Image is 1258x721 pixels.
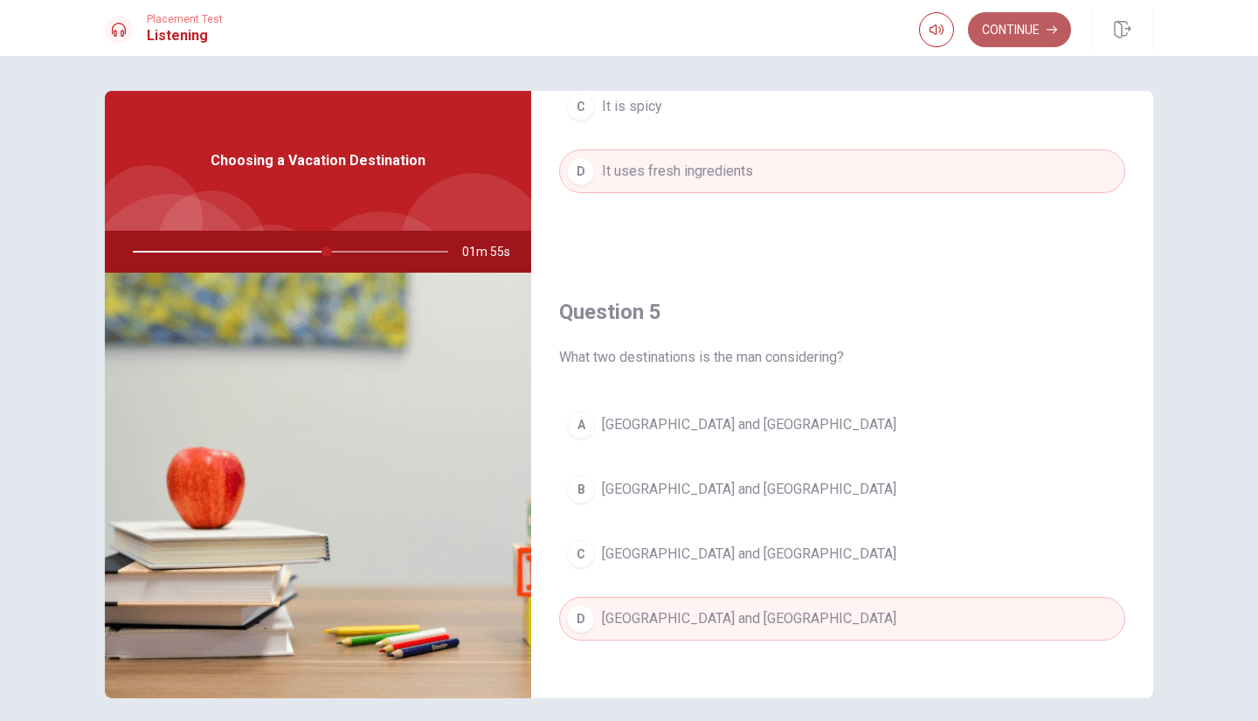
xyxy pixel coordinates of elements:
span: [GEOGRAPHIC_DATA] and [GEOGRAPHIC_DATA] [602,479,896,500]
span: It is spicy [602,96,662,117]
button: DIt uses fresh ingredients [559,149,1125,193]
span: 01m 55s [462,231,524,273]
h1: Listening [147,25,223,46]
span: [GEOGRAPHIC_DATA] and [GEOGRAPHIC_DATA] [602,414,896,435]
span: [GEOGRAPHIC_DATA] and [GEOGRAPHIC_DATA] [602,608,896,629]
div: B [567,475,595,503]
div: C [567,540,595,568]
span: [GEOGRAPHIC_DATA] and [GEOGRAPHIC_DATA] [602,544,896,565]
button: CIt is spicy [559,85,1125,128]
button: A[GEOGRAPHIC_DATA] and [GEOGRAPHIC_DATA] [559,403,1125,447]
button: Continue [968,12,1071,47]
img: Choosing a Vacation Destination [105,273,531,698]
span: What two destinations is the man considering? [559,347,1125,368]
button: B[GEOGRAPHIC_DATA] and [GEOGRAPHIC_DATA] [559,468,1125,511]
div: D [567,605,595,633]
span: It uses fresh ingredients [602,161,753,182]
h4: Question 5 [559,298,1125,326]
button: C[GEOGRAPHIC_DATA] and [GEOGRAPHIC_DATA] [559,532,1125,576]
div: A [567,411,595,439]
div: C [567,93,595,121]
button: D[GEOGRAPHIC_DATA] and [GEOGRAPHIC_DATA] [559,597,1125,641]
span: Choosing a Vacation Destination [211,150,425,171]
div: D [567,157,595,185]
span: Placement Test [147,13,223,25]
